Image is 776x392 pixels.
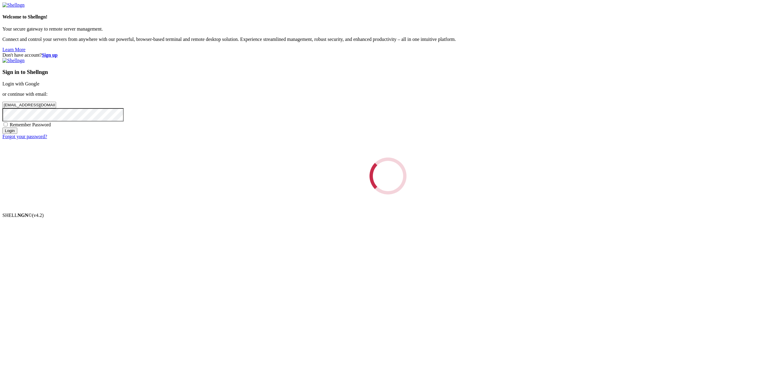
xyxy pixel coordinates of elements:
input: Email address [2,102,56,108]
a: Forgot your password? [2,134,47,139]
p: Your secure gateway to remote server management. [2,26,774,32]
span: 4.2.0 [32,213,44,218]
img: Shellngn [2,58,25,63]
a: Login with Google [2,81,39,86]
a: Learn More [2,47,25,52]
span: SHELL © [2,213,44,218]
div: Loading... [366,154,410,198]
p: Connect and control your servers from anywhere with our powerful, browser-based terminal and remo... [2,37,774,42]
a: Sign up [42,52,58,58]
input: Remember Password [4,122,8,126]
div: Don't have account? [2,52,774,58]
h3: Sign in to Shellngn [2,69,774,75]
img: Shellngn [2,2,25,8]
input: Login [2,128,17,134]
p: or continue with email: [2,91,774,97]
h4: Welcome to Shellngn! [2,14,774,20]
b: NGN [18,213,28,218]
span: Remember Password [10,122,51,127]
